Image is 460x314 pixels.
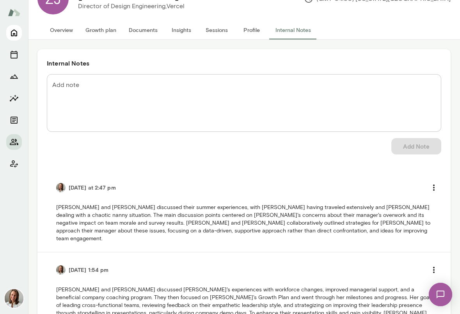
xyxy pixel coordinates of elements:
button: Overview [44,21,79,39]
h6: Internal Notes [47,59,441,68]
h6: [DATE] at 2:47 pm [69,184,116,192]
img: Andrea Mayendia [5,289,23,308]
button: more [426,262,442,278]
button: Sessions [199,21,234,39]
button: Profile [234,21,269,39]
button: Growth Plan [6,69,22,84]
p: [PERSON_NAME] and [PERSON_NAME] discussed their summer experiences, with [PERSON_NAME] having tra... [56,204,432,243]
button: Home [6,25,22,41]
button: Insights [6,90,22,106]
button: Sessions [6,47,22,62]
button: more [426,179,442,196]
img: Andrea Mayendia [56,265,66,275]
button: Documents [6,112,22,128]
button: Documents [123,21,164,39]
h6: [DATE] 1:54 pm [69,266,108,274]
button: Client app [6,156,22,172]
p: Director of Design Engineering, Vercel [78,2,185,11]
img: Mento [8,5,20,20]
button: Members [6,134,22,150]
button: Insights [164,21,199,39]
button: Growth plan [79,21,123,39]
img: Andrea Mayendia [56,183,66,192]
button: Internal Notes [269,21,317,39]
